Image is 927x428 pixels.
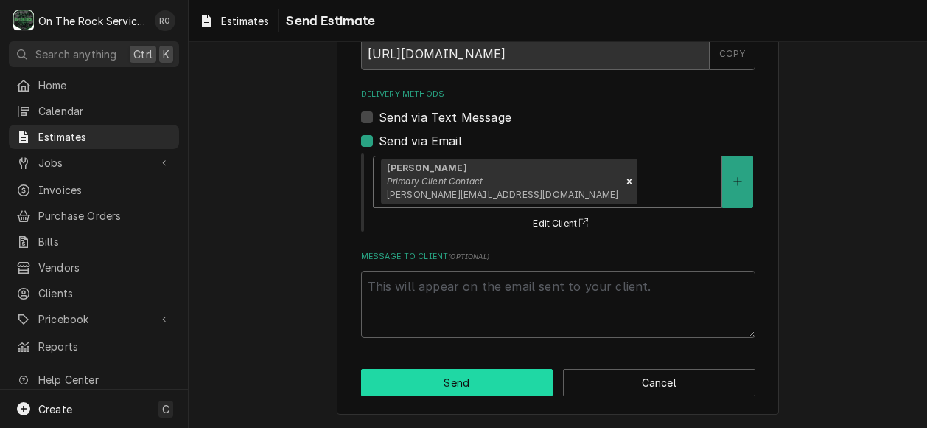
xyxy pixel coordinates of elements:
span: [PERSON_NAME][EMAIL_ADDRESS][DOMAIN_NAME] [387,189,619,200]
a: Bills [9,229,179,254]
button: Edit Client [531,215,595,233]
div: Button Group [361,369,755,396]
span: Reports [38,339,172,354]
span: K [163,46,169,62]
div: Share Link [361,18,755,70]
a: Home [9,73,179,97]
svg: Create New Contact [733,176,742,187]
span: Search anything [35,46,116,62]
span: Bills [38,234,172,249]
button: COPY [710,38,755,70]
span: Send Estimate [281,11,375,31]
a: Estimates [9,125,179,149]
a: Purchase Orders [9,204,179,228]
strong: [PERSON_NAME] [387,162,467,173]
div: RO [155,10,175,31]
div: Button Group Row [361,369,755,396]
a: Go to Pricebook [9,307,179,331]
div: Message to Client [361,251,755,338]
em: Primary Client Contact [387,176,483,187]
div: Delivery Methods [361,89,755,232]
button: Search anythingCtrlK [9,41,179,67]
span: Invoices [38,182,172,198]
span: ( optional ) [448,252,489,260]
a: Go to Jobs [9,151,179,175]
span: Home [38,77,172,93]
span: C [162,401,169,417]
label: Send via Text Message [379,108,511,126]
div: O [13,10,34,31]
span: Help Center [38,372,170,387]
button: Send [361,369,553,396]
button: Cancel [563,369,755,396]
span: Calendar [38,103,172,119]
span: Ctrl [133,46,153,62]
label: Delivery Methods [361,89,755,100]
div: On The Rock Services [38,13,147,29]
div: Rich Ortega's Avatar [155,10,175,31]
a: Estimates [193,9,275,33]
span: Create [38,403,72,415]
span: Estimates [38,129,172,145]
span: Clients [38,286,172,301]
button: Create New Contact [722,156,753,208]
a: Invoices [9,178,179,202]
span: Purchase Orders [38,208,172,224]
div: On The Rock Services's Avatar [13,10,34,31]
a: Calendar [9,99,179,123]
label: Message to Client [361,251,755,263]
div: Remove [object Object] [621,159,637,204]
a: Go to Help Center [9,367,179,392]
a: Reports [9,334,179,359]
span: Pricebook [38,311,150,327]
span: Vendors [38,260,172,275]
span: Estimates [221,13,269,29]
label: Send via Email [379,132,462,150]
span: Jobs [38,155,150,170]
a: Vendors [9,255,179,280]
a: Clients [9,281,179,306]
